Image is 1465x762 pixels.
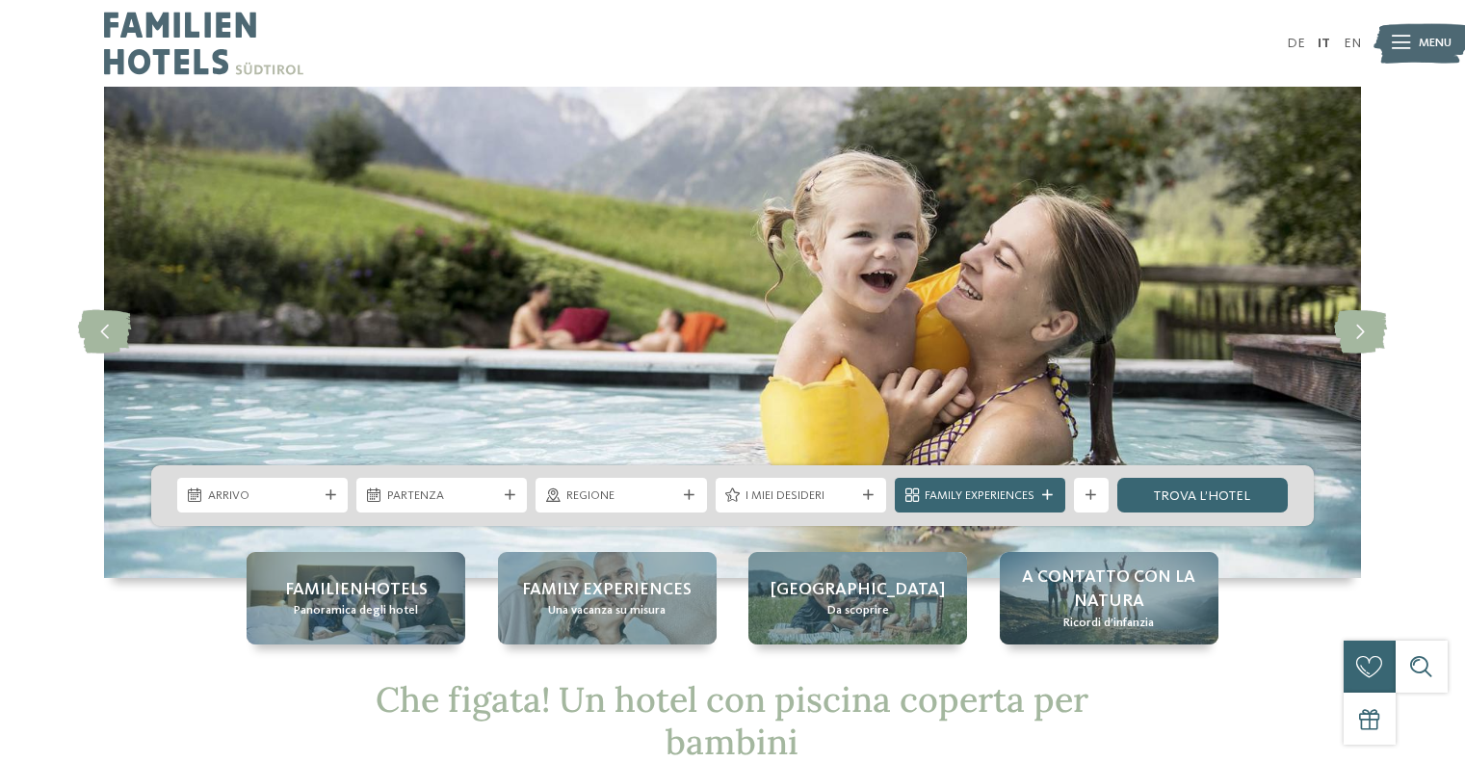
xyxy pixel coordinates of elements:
[1318,37,1330,50] a: IT
[548,602,666,619] span: Una vacanza su misura
[522,578,692,602] span: Family experiences
[285,578,428,602] span: Familienhotels
[746,487,855,505] span: I miei desideri
[748,552,967,644] a: Cercate un hotel con piscina coperta per bambini in Alto Adige? [GEOGRAPHIC_DATA] Da scoprire
[1117,478,1288,512] a: trova l’hotel
[498,552,717,644] a: Cercate un hotel con piscina coperta per bambini in Alto Adige? Family experiences Una vacanza su...
[1344,37,1361,50] a: EN
[566,487,676,505] span: Regione
[294,602,418,619] span: Panoramica degli hotel
[827,602,889,619] span: Da scoprire
[1419,35,1452,52] span: Menu
[208,487,318,505] span: Arrivo
[771,578,945,602] span: [GEOGRAPHIC_DATA]
[1287,37,1305,50] a: DE
[1000,552,1218,644] a: Cercate un hotel con piscina coperta per bambini in Alto Adige? A contatto con la natura Ricordi ...
[247,552,465,644] a: Cercate un hotel con piscina coperta per bambini in Alto Adige? Familienhotels Panoramica degli h...
[1063,615,1154,632] span: Ricordi d’infanzia
[925,487,1034,505] span: Family Experiences
[1017,565,1201,614] span: A contatto con la natura
[104,87,1361,578] img: Cercate un hotel con piscina coperta per bambini in Alto Adige?
[387,487,497,505] span: Partenza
